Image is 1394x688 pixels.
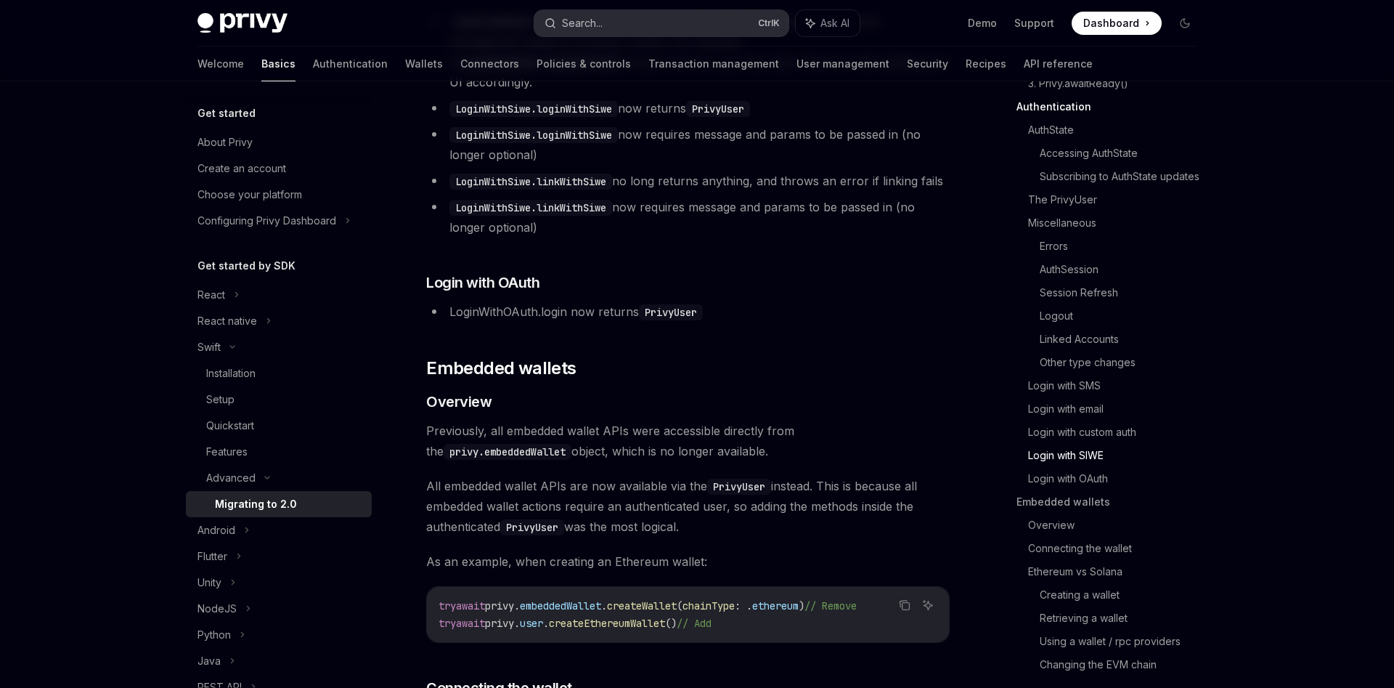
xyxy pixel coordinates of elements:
[197,312,257,330] div: React native
[1040,142,1208,165] a: Accessing AuthState
[500,520,564,536] code: PrivyUser
[197,522,235,539] div: Android
[426,552,950,572] span: As an example, when creating an Ethereum wallet:
[197,186,302,203] div: Choose your platform
[1028,188,1208,211] a: The PrivyUser
[1173,12,1197,35] button: Toggle dark mode
[1040,258,1208,281] a: AuthSession
[1040,653,1208,676] a: Changing the EVM chain
[439,600,456,613] span: try
[186,439,372,465] a: Features
[206,417,254,434] div: Quickstart
[1028,118,1208,142] a: AuthState
[426,125,950,166] li: now requires message and params to be passed in (no longer optional)
[197,652,221,670] div: Java
[206,469,256,487] div: Advanced
[966,46,1006,81] a: Recipes
[1016,490,1208,514] a: Embedded wallets
[449,102,618,118] code: LoginWithSiwe.loginWithSiwe
[1040,351,1208,374] a: Other type changes
[1016,95,1208,118] a: Authentication
[1040,165,1208,188] a: Subscribing to AuthState updates
[796,10,860,36] button: Ask AI
[485,600,520,613] span: privy.
[186,129,372,155] a: About Privy
[197,574,221,591] div: Unity
[186,360,372,387] a: Installation
[1024,46,1093,81] a: API reference
[1028,537,1208,560] a: Connecting the wallet
[426,99,950,119] li: now returns
[197,212,336,230] div: Configuring Privy Dashboard
[1028,560,1208,583] a: Ethereum vs Solana
[1028,374,1208,397] a: Login with SMS
[485,618,520,631] span: privy.
[537,46,631,81] a: Policies & controls
[1014,16,1054,31] a: Support
[313,46,388,81] a: Authentication
[639,305,703,321] code: PrivyUser
[686,102,750,118] code: PrivyUser
[206,443,248,461] div: Features
[197,286,225,304] div: React
[405,46,443,81] a: Wallets
[206,365,256,382] div: Installation
[520,618,543,631] span: user
[197,46,244,81] a: Welcome
[1028,397,1208,421] a: Login with email
[1083,16,1139,31] span: Dashboard
[426,421,950,462] span: Previously, all embedded wallet APIs were accessible directly from the object, which is no longer...
[197,339,221,356] div: Swift
[197,105,256,122] h5: Get started
[426,302,950,323] li: LoginWithOAuth.login now returns
[752,600,799,613] span: ethereum
[520,600,601,613] span: embeddedWallet
[648,46,779,81] a: Transaction management
[607,600,677,613] span: createWallet
[426,392,492,413] span: Overview
[677,600,682,613] span: (
[1040,235,1208,258] a: Errors
[197,13,288,33] img: dark logo
[665,618,677,631] span: ()
[918,596,937,615] button: Ask AI
[197,548,227,565] div: Flutter
[735,600,752,613] span: : .
[968,16,997,31] a: Demo
[1028,444,1208,467] a: Login with SIWE
[426,171,950,192] li: no long returns anything, and throws an error if linking fails
[758,17,780,29] span: Ctrl K
[677,618,712,631] span: // Add
[197,160,286,177] div: Create an account
[186,387,372,413] a: Setup
[449,201,612,216] code: LoginWithSiwe.linkWithSiwe
[426,357,576,381] span: Embedded wallets
[426,477,950,538] span: All embedded wallet APIs are now available via the instead. This is because all embedded wallet a...
[796,46,889,81] a: User management
[444,445,571,461] code: privy.embeddedWallet
[449,174,612,190] code: LoginWithSiwe.linkWithSiwe
[543,618,549,631] span: .
[895,596,914,615] button: Copy the contents from the code block
[261,46,295,81] a: Basics
[1040,281,1208,304] a: Session Refresh
[1028,211,1208,235] a: Miscellaneous
[1028,72,1208,95] a: 3. Privy.awaitReady()
[186,491,372,517] a: Migrating to 2.0
[907,46,948,81] a: Security
[456,618,485,631] span: await
[799,600,804,613] span: )
[682,600,735,613] span: chainType
[186,182,372,208] a: Choose your platform
[1040,304,1208,328] a: Logout
[1040,630,1208,653] a: Using a wallet / rpc providers
[449,128,618,144] code: LoginWithSiwe.loginWithSiwe
[197,600,237,618] div: NodeJS
[197,257,295,275] h5: Get started by SDK
[1072,12,1162,35] a: Dashboard
[534,10,788,36] button: Search...CtrlK
[197,134,253,151] div: About Privy
[215,495,297,513] div: Migrating to 2.0
[426,273,539,294] span: Login with OAuth
[601,600,607,613] span: .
